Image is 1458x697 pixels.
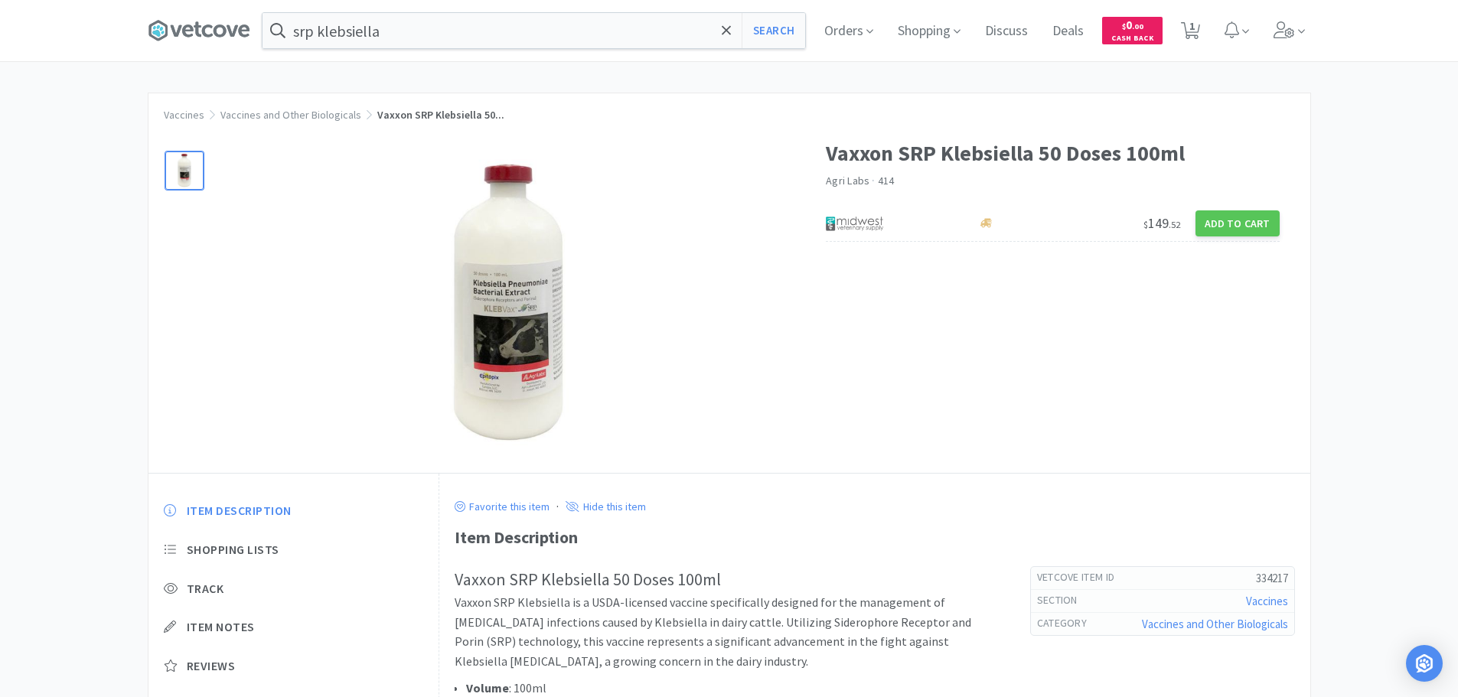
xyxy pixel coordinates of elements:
[220,108,361,122] a: Vaccines and Other Biologicals
[1143,214,1180,232] span: 149
[1102,10,1163,51] a: $0.00Cash Back
[1169,219,1180,230] span: . 52
[878,174,895,187] span: 414
[1142,617,1288,631] a: Vaccines and Other Biologicals
[826,174,869,187] a: Agri Labs
[826,136,1280,171] h1: Vaxxon SRP Klebsiella 50 Doses 100ml
[556,497,559,516] div: ·
[1143,219,1148,230] span: $
[1406,645,1443,682] div: Open Intercom Messenger
[187,658,236,674] span: Reviews
[455,593,1000,671] p: Vaxxon SRP Klebsiella is a USDA-licensed vaccine specifically designed for the management of [MED...
[1037,616,1099,631] h6: Category
[1037,593,1090,608] h6: Section
[455,524,1295,551] div: Item Description
[979,24,1034,38] a: Discuss
[1122,18,1143,32] span: 0
[466,680,509,695] strong: Volume
[742,13,805,48] button: Search
[164,108,204,122] a: Vaccines
[1175,26,1206,40] a: 1
[1037,570,1127,585] h6: Vetcove Item Id
[455,566,1000,593] h2: Vaxxon SRP Klebsiella 50 Doses 100ml
[187,503,292,519] span: Item Description
[187,581,224,597] span: Track
[579,500,646,513] p: Hide this item
[357,151,663,458] img: 8dfeb5e694de48dc8c49a40ef1c89273_652411.jpeg
[1132,21,1143,31] span: . 00
[1111,34,1153,44] span: Cash Back
[1195,210,1280,236] button: Add to Cart
[826,212,883,235] img: 4dd14cff54a648ac9e977f0c5da9bc2e_5.png
[1046,24,1090,38] a: Deals
[465,500,550,513] p: Favorite this item
[1246,594,1288,608] a: Vaccines
[1122,21,1126,31] span: $
[377,108,504,122] span: Vaxxon SRP Klebsiella 50...
[872,174,875,187] span: ·
[187,619,255,635] span: Item Notes
[263,13,805,48] input: Search by item, sku, manufacturer, ingredient, size...
[187,542,279,558] span: Shopping Lists
[1127,570,1287,586] h5: 334217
